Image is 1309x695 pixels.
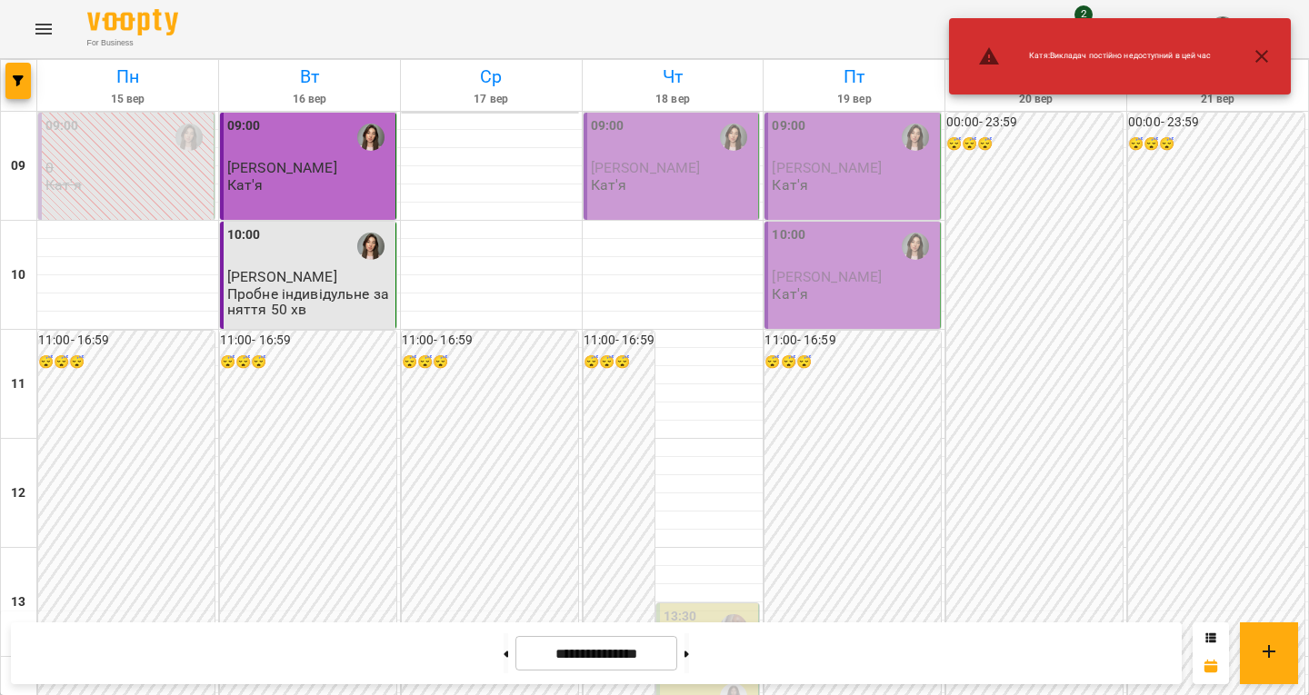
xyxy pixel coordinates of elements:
[720,124,747,151] img: Катя
[948,91,1124,108] h6: 20 вер
[764,331,941,351] h6: 11:00 - 16:59
[1128,134,1304,154] h6: 😴😴😴
[45,160,210,175] p: 0
[1074,5,1093,24] span: 2
[902,124,929,151] img: Катя
[584,331,654,351] h6: 11:00 - 16:59
[591,159,701,176] span: [PERSON_NAME]
[38,331,215,351] h6: 11:00 - 16:59
[402,331,578,351] h6: 11:00 - 16:59
[227,177,264,193] p: Кат'я
[87,37,178,49] span: For Business
[1130,91,1305,108] h6: 21 вер
[175,124,203,151] img: Катя
[22,7,65,51] button: Menu
[766,91,942,108] h6: 19 вер
[584,352,654,372] h6: 😴😴😴
[591,116,625,136] label: 09:00
[222,63,397,91] h6: Вт
[772,159,882,176] span: [PERSON_NAME]
[948,63,1124,91] h6: Сб
[38,352,215,372] h6: 😴😴😴
[946,134,1123,154] h6: 😴😴😴
[40,63,215,91] h6: Пн
[87,9,178,35] img: Voopty Logo
[585,91,761,108] h6: 18 вер
[764,352,941,372] h6: 😴😴😴
[40,91,215,108] h6: 15 вер
[946,113,1123,133] h6: 00:00 - 23:59
[11,483,25,503] h6: 12
[902,233,929,260] img: Катя
[220,352,396,372] h6: 😴😴😴
[227,159,337,176] span: [PERSON_NAME]
[772,286,808,302] p: Кат'я
[664,607,697,627] label: 13:30
[591,177,627,193] p: Кат'я
[402,352,578,372] h6: 😴😴😴
[357,124,385,151] img: Катя
[227,116,261,136] label: 09:00
[766,63,942,91] h6: Пт
[357,233,385,260] img: Катя
[222,91,397,108] h6: 16 вер
[227,286,392,318] p: Пробне індивідульне заняття 50 хв
[220,331,396,351] h6: 11:00 - 16:59
[11,592,25,612] h6: 13
[772,268,882,285] span: [PERSON_NAME]
[964,38,1225,74] li: Катя : Викладач постійно недоступний в цей час
[11,374,25,394] h6: 11
[1128,113,1304,133] h6: 00:00 - 23:59
[585,63,761,91] h6: Чт
[404,63,579,91] h6: Ср
[772,225,805,245] label: 10:00
[45,177,82,193] p: Кат'я
[11,265,25,285] h6: 10
[45,116,79,136] label: 09:00
[11,156,25,176] h6: 09
[772,177,808,193] p: Кат'я
[227,268,337,285] span: [PERSON_NAME]
[227,225,261,245] label: 10:00
[772,116,805,136] label: 09:00
[404,91,579,108] h6: 17 вер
